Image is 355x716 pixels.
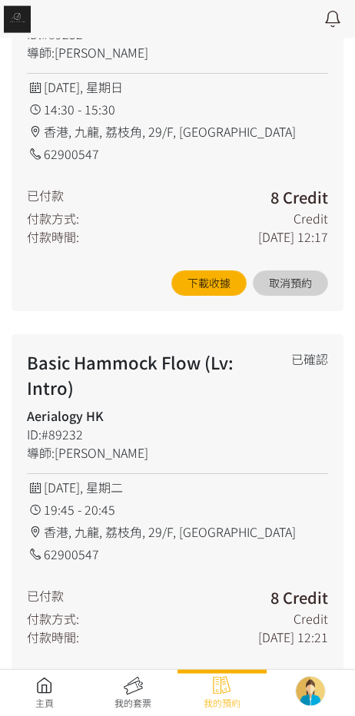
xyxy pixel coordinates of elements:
div: Credit [294,609,328,628]
a: 下載收據 [171,270,247,296]
div: 已付款 [27,586,64,609]
div: [DATE] 12:21 [258,628,328,646]
h4: Aerialogy HK [27,406,268,425]
div: 14:30 - 15:30 [27,100,328,118]
div: 付款時間: [27,227,79,246]
h3: 8 Credit [270,186,328,209]
div: 付款方式: [27,209,79,227]
span: 香港, 九龍, 荔枝角, 29/F, [GEOGRAPHIC_DATA] [44,522,296,541]
div: 19:45 - 20:45 [27,500,328,519]
div: Credit [294,209,328,227]
div: [DATE], 星期日 [27,78,328,96]
div: ID:#89232 [27,425,268,443]
span: 香港, 九龍, 荔枝角, 29/F, [GEOGRAPHIC_DATA] [44,122,296,141]
div: 已付款 [27,186,64,209]
div: [DATE], 星期二 [27,478,328,496]
button: 取消預約 [253,270,328,296]
div: 付款時間: [27,628,79,646]
div: 導師:[PERSON_NAME] [27,443,268,462]
div: 導師:[PERSON_NAME] [27,43,268,61]
div: 付款方式: [27,609,79,628]
div: [DATE] 12:17 [258,227,328,246]
h3: 8 Credit [270,586,328,609]
h2: Basic Hammock Flow (Lv: Intro) [27,350,268,400]
div: 已確認 [291,350,328,368]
